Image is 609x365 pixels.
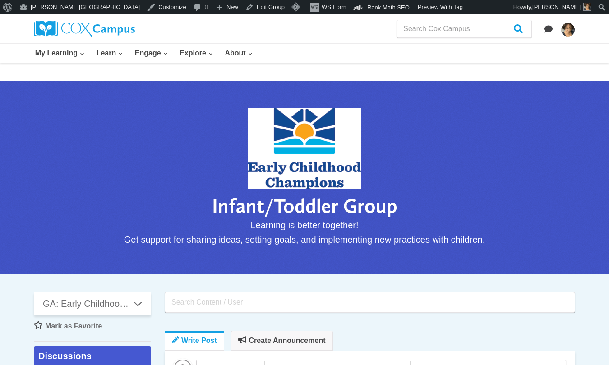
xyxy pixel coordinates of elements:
[29,44,91,63] a: My Learning
[45,320,102,332] span: Mark as Favorite
[165,331,224,351] label: Write Post
[135,47,168,59] span: Engage
[248,108,361,189] img: EarlyChildhoodChampions_Logo_Vertical_PMS-C_FullColor-1024x741.png250.png
[34,320,102,332] button: Mark as Favorite
[34,218,575,247] p: Learning is better together! Get support for sharing ideas, setting goals, and implementing new p...
[34,21,135,37] img: Cox Campus
[212,194,397,218] p: Infant/Toddler Group
[43,296,132,311] span: GA: Early Childhood Champions Mayor's Early Literacy Award - Infant/Toddler
[180,47,213,59] span: Explore
[225,47,253,59] span: About
[35,47,85,59] span: My Learning
[34,292,151,315] button: GA: Early Childhood Champions Mayor's Early Literacy Award - Infant/Toddler
[231,331,332,351] label: Create Announcement
[367,4,410,11] span: Rank Math SEO
[29,44,258,63] nav: Primary Navigation
[165,292,575,313] input: Search Content / User
[561,21,575,37] nav: Secondary Navigation
[532,4,581,10] span: [PERSON_NAME]
[397,20,532,38] input: Search Cox Campus
[97,47,124,59] span: Learn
